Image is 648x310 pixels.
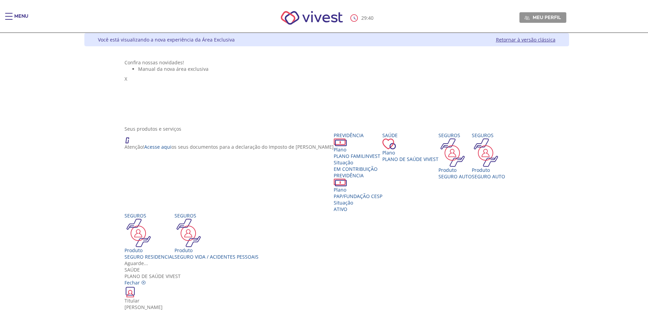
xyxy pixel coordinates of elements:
div: Produto [175,247,259,254]
img: ico_coracao.png [382,138,396,149]
div: Produto [438,167,472,173]
div: : [350,14,375,22]
div: Previdência [334,132,382,138]
span: Manual da nova área exclusiva [138,66,209,72]
div: Saúde [124,266,529,273]
span: X [124,76,127,82]
span: Fechar [124,279,140,286]
div: Menu [14,13,28,27]
div: SEGURO AUTO [438,173,472,180]
div: Situação [334,199,382,206]
div: Seguros [438,132,472,138]
div: Produto [472,167,505,173]
div: Titular [124,297,529,304]
div: Plano de Saúde VIVEST [124,266,529,279]
div: Previdência [334,172,382,179]
img: Vivest [273,3,350,32]
div: Produto [124,247,175,254]
a: Acesse aqui [144,144,171,150]
div: Seguros [124,212,175,219]
img: ico_dinheiro.png [334,138,347,146]
div: Situação [334,159,382,166]
div: Seguros [175,212,259,219]
div: Plano [382,149,438,156]
div: Aguarde... [124,260,529,266]
a: Saúde PlanoPlano de Saúde VIVEST [382,132,438,162]
div: Confira nossas novidades! [124,59,529,66]
span: PAP/FUNDAÇÃO CESP [334,193,382,199]
img: ico_seguros.png [175,219,203,247]
a: Meu perfil [519,12,566,22]
section: <span lang="pt-BR" dir="ltr">Visualizador do Conteúdo da Web</span> 1 [124,59,529,119]
p: Atenção! os seus documentos para a declaração do Imposto de [PERSON_NAME] [124,144,334,150]
a: Seguros Produto SEGURO AUTO [438,132,472,180]
div: Saúde [382,132,438,138]
div: Seguros [472,132,505,138]
span: PLANO FAMILINVEST [334,153,380,159]
img: Meu perfil [525,15,530,20]
div: SEGURO RESIDENCIAL [124,254,175,260]
span: 40 [368,15,373,21]
a: Fechar [124,279,146,286]
div: Plano [334,146,382,153]
div: Seguro Vida / Acidentes Pessoais [175,254,259,260]
span: Meu perfil [533,14,561,20]
img: ico_atencao.png [124,132,136,144]
img: ico_seguros.png [438,138,467,167]
a: Seguros Produto SEGURO RESIDENCIAL [124,212,175,260]
div: Você está visualizando a nova experiência da Área Exclusiva [98,36,235,43]
img: ico_carteirinha.png [124,286,136,297]
img: ico_seguros.png [472,138,500,167]
a: Previdência PlanoPAP/FUNDAÇÃO CESP SituaçãoAtivo [334,172,382,212]
div: Seus produtos e serviços [124,126,529,132]
span: EM CONTRIBUIÇÃO [334,166,378,172]
span: Plano de Saúde VIVEST [382,156,438,162]
span: Ativo [334,206,347,212]
a: Seguros Produto SEGURO AUTO [472,132,505,180]
img: ico_dinheiro.png [334,179,347,186]
div: Plano [334,186,382,193]
a: Seguros Produto Seguro Vida / Acidentes Pessoais [175,212,259,260]
a: Previdência PlanoPLANO FAMILINVEST SituaçãoEM CONTRIBUIÇÃO [334,132,382,172]
img: ico_seguros.png [124,219,153,247]
div: SEGURO AUTO [472,173,505,180]
span: 29 [361,15,367,21]
a: Retornar à versão clássica [496,36,555,43]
